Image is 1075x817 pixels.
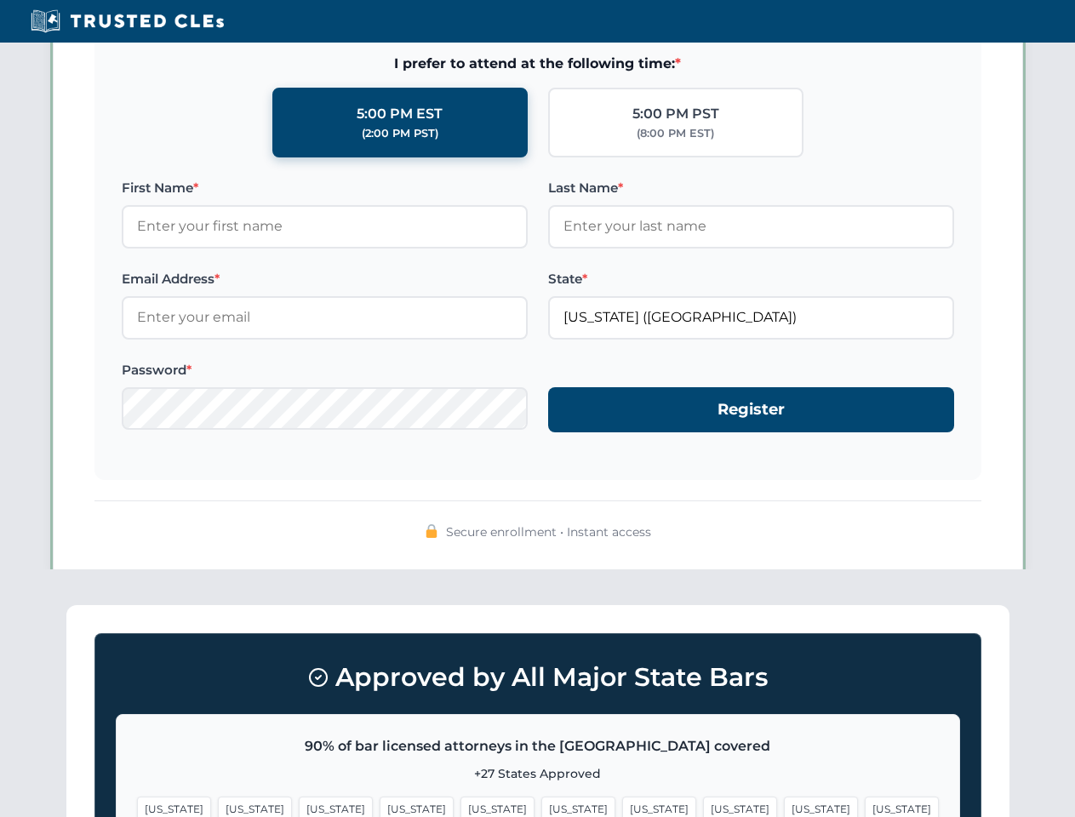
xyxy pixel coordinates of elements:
[425,524,438,538] img: 🔒
[122,360,528,380] label: Password
[446,523,651,541] span: Secure enrollment • Instant access
[122,269,528,289] label: Email Address
[122,178,528,198] label: First Name
[637,125,714,142] div: (8:00 PM EST)
[357,103,443,125] div: 5:00 PM EST
[548,269,954,289] label: State
[548,296,954,339] input: Florida (FL)
[362,125,438,142] div: (2:00 PM PST)
[122,53,954,75] span: I prefer to attend at the following time:
[548,205,954,248] input: Enter your last name
[137,764,939,783] p: +27 States Approved
[632,103,719,125] div: 5:00 PM PST
[548,178,954,198] label: Last Name
[26,9,229,34] img: Trusted CLEs
[137,735,939,757] p: 90% of bar licensed attorneys in the [GEOGRAPHIC_DATA] covered
[548,387,954,432] button: Register
[116,654,960,700] h3: Approved by All Major State Bars
[122,296,528,339] input: Enter your email
[122,205,528,248] input: Enter your first name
